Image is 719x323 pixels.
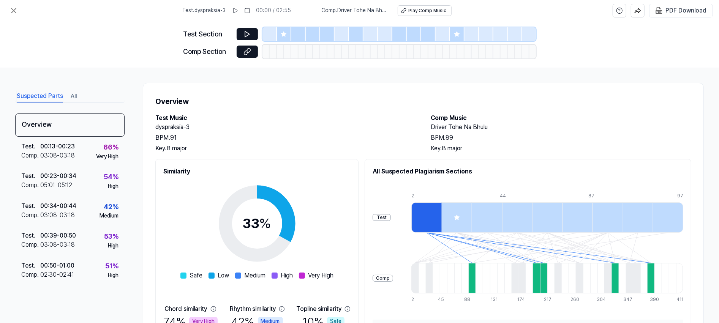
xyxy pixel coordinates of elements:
[15,113,125,137] div: Overview
[398,5,452,16] button: Play Comp Music
[40,202,76,211] div: 00:34 - 00:44
[165,304,207,314] div: Chord similarity
[411,193,442,199] div: 2
[654,4,708,17] button: PDF Download
[21,151,40,160] div: Comp .
[411,296,419,303] div: 2
[40,151,75,160] div: 03:08 - 03:18
[21,270,40,279] div: Comp .
[96,153,119,161] div: Very High
[544,296,551,303] div: 217
[259,215,272,232] span: %
[373,275,393,282] div: Comp
[491,296,498,303] div: 131
[40,142,75,151] div: 00:13 - 00:23
[108,242,119,250] div: High
[21,231,40,240] div: Test .
[616,7,623,14] svg: help
[40,172,76,181] div: 00:23 - 00:34
[500,193,530,199] div: 44
[230,304,276,314] div: Rhythm similarity
[104,172,119,183] div: 54 %
[40,261,74,270] div: 00:50 - 01:00
[40,270,74,279] div: 02:30 - 02:41
[183,7,226,14] span: Test . dyspraksia-3
[103,142,119,153] div: 66 %
[21,172,40,181] div: Test .
[104,231,119,242] div: 53 %
[570,296,578,303] div: 260
[256,7,291,14] div: 00:00 / 02:55
[163,167,351,176] h2: Similarity
[517,296,525,303] div: 174
[21,240,40,249] div: Comp .
[589,193,619,199] div: 87
[431,123,692,132] h2: Driver Tohe Na Bhulu
[190,271,202,280] span: Safe
[634,7,641,14] img: share
[665,6,706,16] div: PDF Download
[21,202,40,211] div: Test .
[597,296,604,303] div: 304
[183,29,232,40] div: Test Section
[155,95,691,107] h1: Overview
[108,183,119,190] div: High
[623,296,631,303] div: 347
[677,193,683,199] div: 97
[105,261,119,272] div: 51 %
[431,113,692,123] h2: Comp Music
[104,202,119,213] div: 42 %
[613,4,626,17] button: help
[71,90,77,102] button: All
[155,113,416,123] h2: Test Music
[676,296,683,303] div: 411
[155,133,416,142] div: BPM. 91
[431,144,692,153] div: Key. B major
[656,7,662,14] img: PDF Download
[218,271,229,280] span: Low
[155,144,416,153] div: Key. B major
[373,167,683,176] h2: All Suspected Plagiarism Sections
[465,296,472,303] div: 88
[281,271,293,280] span: High
[40,240,75,249] div: 03:08 - 03:18
[373,214,391,221] div: Test
[40,211,75,220] div: 03:08 - 03:18
[155,123,416,132] h2: dyspraksia-3
[409,8,447,14] div: Play Comp Music
[21,142,40,151] div: Test .
[40,231,76,240] div: 00:39 - 00:50
[17,90,63,102] button: Suspected Parts
[21,181,40,190] div: Comp .
[296,304,341,314] div: Topline similarity
[244,271,265,280] span: Medium
[308,271,333,280] span: Very High
[431,133,692,142] div: BPM. 89
[21,211,40,220] div: Comp .
[100,212,119,220] div: Medium
[650,296,657,303] div: 390
[21,261,40,270] div: Test .
[322,7,389,14] span: Comp . Driver Tohe Na Bhulu
[243,213,272,234] div: 33
[438,296,445,303] div: 45
[108,272,119,279] div: High
[40,181,72,190] div: 05:01 - 05:12
[183,46,232,57] div: Comp Section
